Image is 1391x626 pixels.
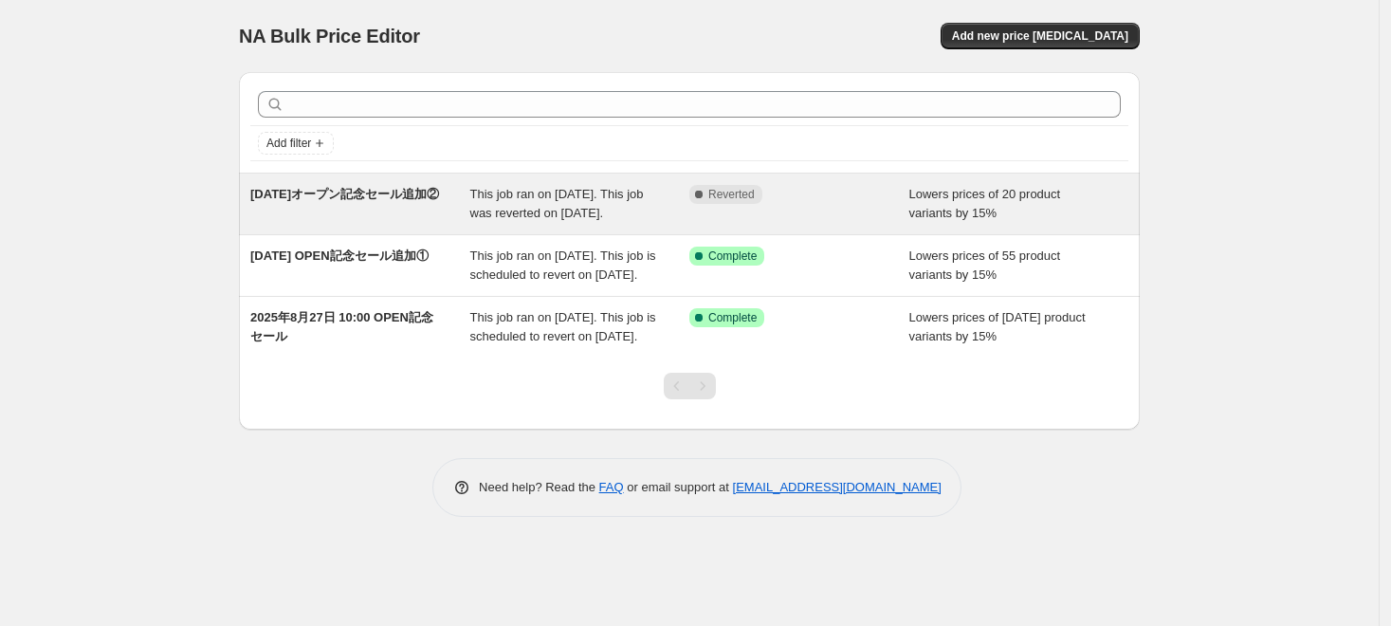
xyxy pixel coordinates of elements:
span: Add new price [MEDICAL_DATA] [952,28,1128,44]
span: Lowers prices of [DATE] product variants by 15% [909,310,1086,343]
button: Add filter [258,132,334,155]
span: 2025年8月27日 10:00 OPEN記念セール [250,310,433,343]
span: This job ran on [DATE]. This job was reverted on [DATE]. [470,187,644,220]
span: Complete [708,310,757,325]
span: Complete [708,249,757,264]
span: This job ran on [DATE]. This job is scheduled to revert on [DATE]. [470,310,656,343]
span: Add filter [266,136,311,151]
span: or email support at [624,480,733,494]
span: Lowers prices of 55 product variants by 15% [909,249,1061,282]
span: Reverted [708,187,755,202]
span: [DATE] OPEN記念セール追加① [250,249,429,263]
a: [EMAIL_ADDRESS][DOMAIN_NAME] [733,480,942,494]
span: NA Bulk Price Editor [239,26,420,46]
span: Need help? Read the [479,480,599,494]
button: Add new price [MEDICAL_DATA] [941,23,1140,49]
span: Lowers prices of 20 product variants by 15% [909,187,1061,220]
span: [DATE]オープン記念セール追加② [250,187,439,201]
nav: Pagination [664,373,716,399]
span: This job ran on [DATE]. This job is scheduled to revert on [DATE]. [470,249,656,282]
a: FAQ [599,480,624,494]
